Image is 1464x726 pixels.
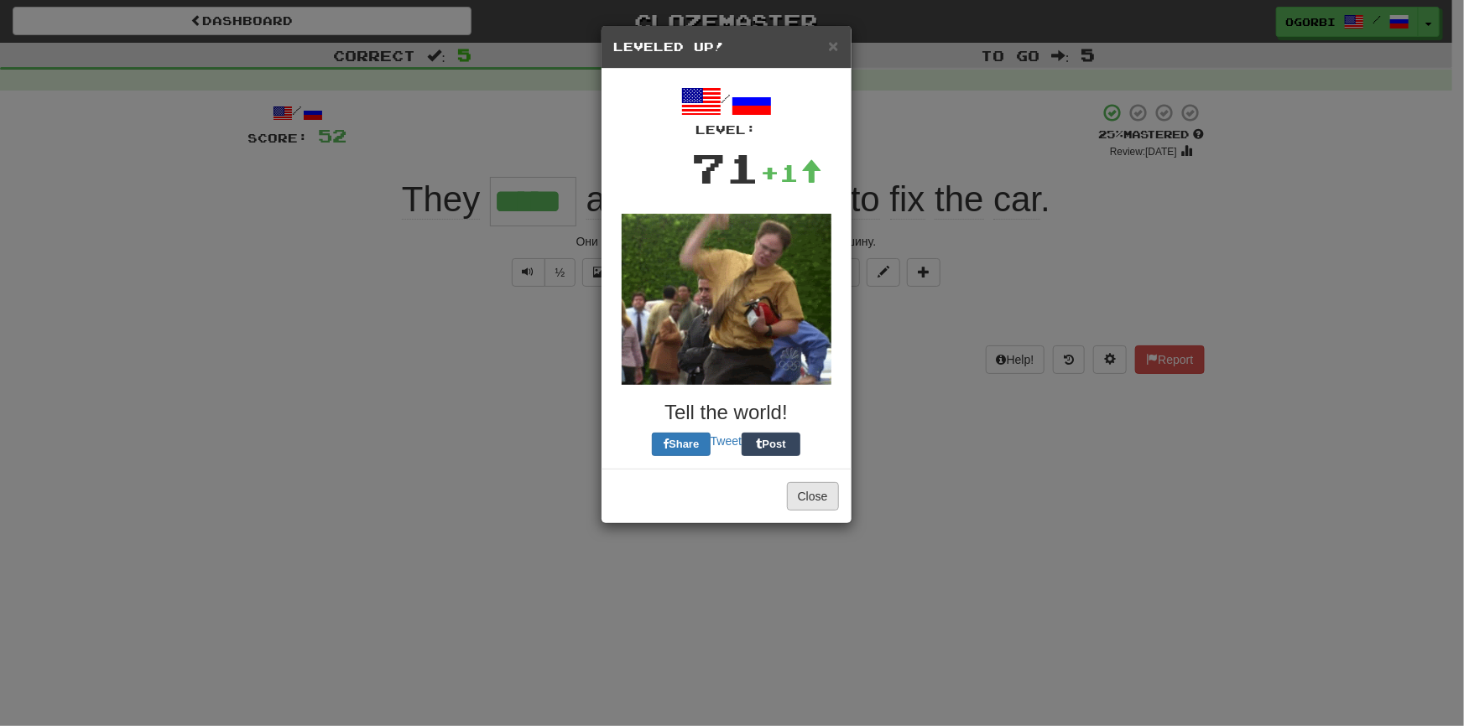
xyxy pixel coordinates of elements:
[787,482,839,511] button: Close
[761,156,823,189] div: +1
[622,214,831,385] img: dwight-38fd9167b88c7212ef5e57fe3c23d517be8a6295dbcd4b80f87bd2b6bd7e5025.gif
[614,81,839,138] div: /
[828,36,838,55] span: ×
[614,122,839,138] div: Level:
[828,37,838,54] button: Close
[742,433,800,456] button: Post
[711,434,742,448] a: Tweet
[614,402,839,423] h3: Tell the world!
[652,433,711,456] button: Share
[692,138,761,197] div: 71
[614,39,839,55] h5: Leveled Up!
